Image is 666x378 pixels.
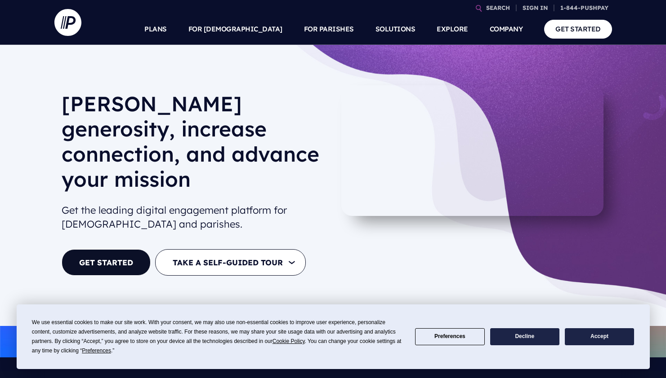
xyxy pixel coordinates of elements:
button: Preferences [415,328,484,346]
a: FOR [DEMOGRAPHIC_DATA] [188,13,282,45]
a: PLANS [144,13,167,45]
a: EXPLORE [437,13,468,45]
a: GET STARTED [544,20,612,38]
a: SOLUTIONS [375,13,416,45]
button: Accept [565,328,634,346]
h1: [PERSON_NAME] generosity, increase connection, and advance your mission [62,91,326,199]
div: We use essential cookies to make our site work. With your consent, we may also use non-essential ... [32,318,404,356]
a: COMPANY [490,13,523,45]
h2: Get the leading digital engagement platform for [DEMOGRAPHIC_DATA] and parishes. [62,200,326,235]
a: FOR PARISHES [304,13,354,45]
div: Cookie Consent Prompt [17,304,650,369]
button: TAKE A SELF-GUIDED TOUR [155,249,306,276]
span: Preferences [82,347,111,354]
button: Decline [490,328,559,346]
a: GET STARTED [62,249,151,276]
span: Cookie Policy [273,338,305,344]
